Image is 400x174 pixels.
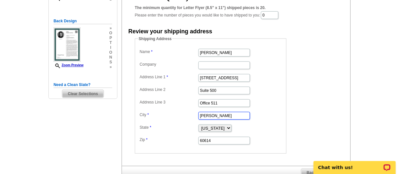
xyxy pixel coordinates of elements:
div: Review your shipping address [128,27,212,36]
label: City [140,112,198,118]
label: Company [140,61,198,67]
span: p [109,36,112,40]
div: Please enter the number of pieces you would like to have shipped to you: [135,5,337,20]
a: Zoom Preview [54,63,84,67]
span: o [109,31,112,36]
span: s [109,60,112,65]
legend: Shipping Address [138,36,172,42]
label: Address Line 3 [140,99,198,105]
label: Zip [140,137,198,143]
h5: Back Design [54,18,112,24]
iframe: LiveChat chat widget [309,154,400,174]
label: State [140,125,198,130]
h5: Need a Clean Slate? [54,82,112,88]
span: n [109,55,112,60]
span: t [109,40,112,45]
label: Address Line 2 [140,87,198,92]
div: The minimum quantity for Letter Flyer (8.5" x 11") shipped pieces is 20. [135,5,337,11]
span: i [109,45,112,50]
label: Address Line 1 [140,74,198,80]
span: » [109,26,112,31]
span: o [109,50,112,55]
span: Clear Selections [62,90,103,98]
label: Name [140,49,198,55]
img: small-thumb.jpg [54,27,81,62]
span: » [109,65,112,70]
